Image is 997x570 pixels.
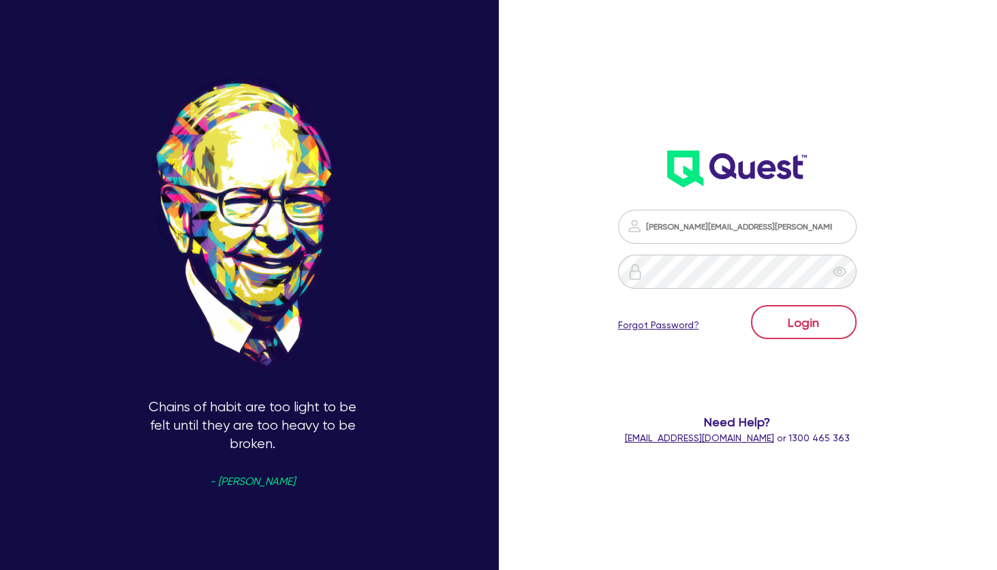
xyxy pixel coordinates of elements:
[609,413,865,431] span: Need Help?
[210,477,295,487] span: - [PERSON_NAME]
[626,218,643,234] img: icon-password
[625,432,774,443] a: [EMAIL_ADDRESS][DOMAIN_NAME]
[618,318,699,332] a: Forgot Password?
[751,305,857,339] button: Login
[625,432,850,443] span: or 1300 465 363
[627,264,643,280] img: icon-password
[833,265,846,279] span: eye
[667,151,807,187] img: wH2k97JdezQIQAAAABJRU5ErkJggg==
[618,210,857,244] input: Email address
